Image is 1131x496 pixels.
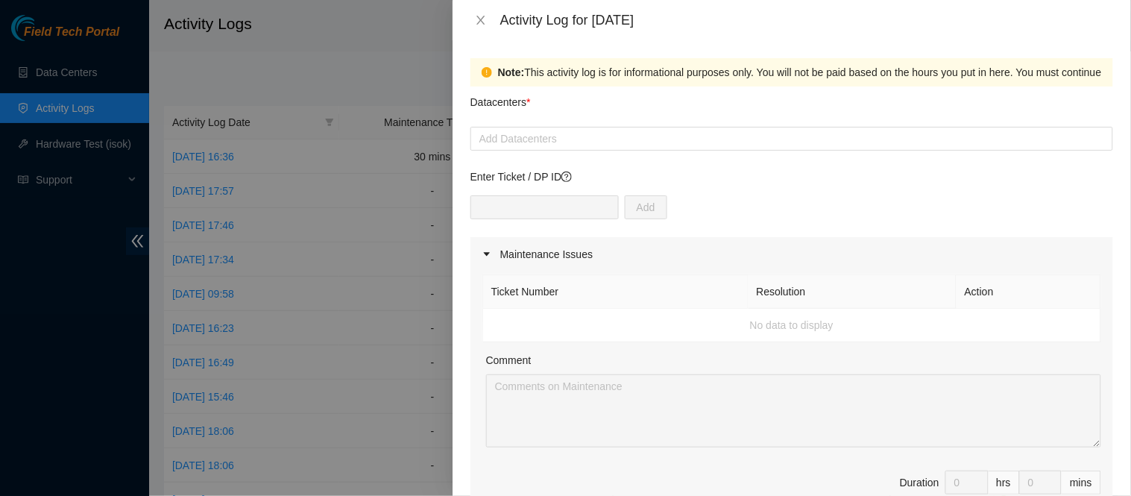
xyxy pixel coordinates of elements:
button: Add [625,195,667,219]
span: caret-right [482,250,491,259]
th: Resolution [749,275,957,309]
button: Close [470,13,491,28]
p: Datacenters [470,87,531,110]
span: exclamation-circle [482,67,492,78]
div: mins [1062,471,1101,495]
div: Maintenance Issues [470,237,1113,271]
span: close [475,14,487,26]
th: Ticket Number [483,275,749,309]
td: No data to display [483,309,1101,342]
div: Activity Log for [DATE] [500,12,1113,28]
p: Enter Ticket / DP ID [470,169,1113,185]
textarea: Comment [486,374,1101,448]
div: Duration [900,474,939,491]
strong: Note: [498,64,525,81]
span: question-circle [561,172,572,182]
label: Comment [486,352,532,368]
div: hrs [989,471,1020,495]
th: Action [957,275,1101,309]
